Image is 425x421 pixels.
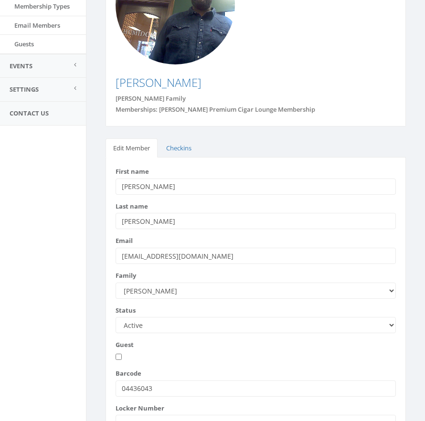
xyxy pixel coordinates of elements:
a: Edit Member [106,138,158,158]
span: Email Members [14,21,60,30]
div: [PERSON_NAME] Family [116,94,396,103]
label: Last name [116,202,148,211]
label: Family [116,271,136,280]
label: First name [116,167,149,176]
a: Checkins [159,138,199,158]
label: Email [116,236,133,245]
div: Memberships: [PERSON_NAME] Premium Cigar Lounge Membership [116,105,396,114]
label: Guest [116,340,134,349]
a: [PERSON_NAME] [116,74,202,90]
span: Events [10,62,32,70]
label: Locker Number [116,404,164,413]
label: Barcode [116,369,141,378]
span: Contact Us [10,109,49,117]
label: Status [116,306,136,315]
span: Settings [10,85,39,94]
